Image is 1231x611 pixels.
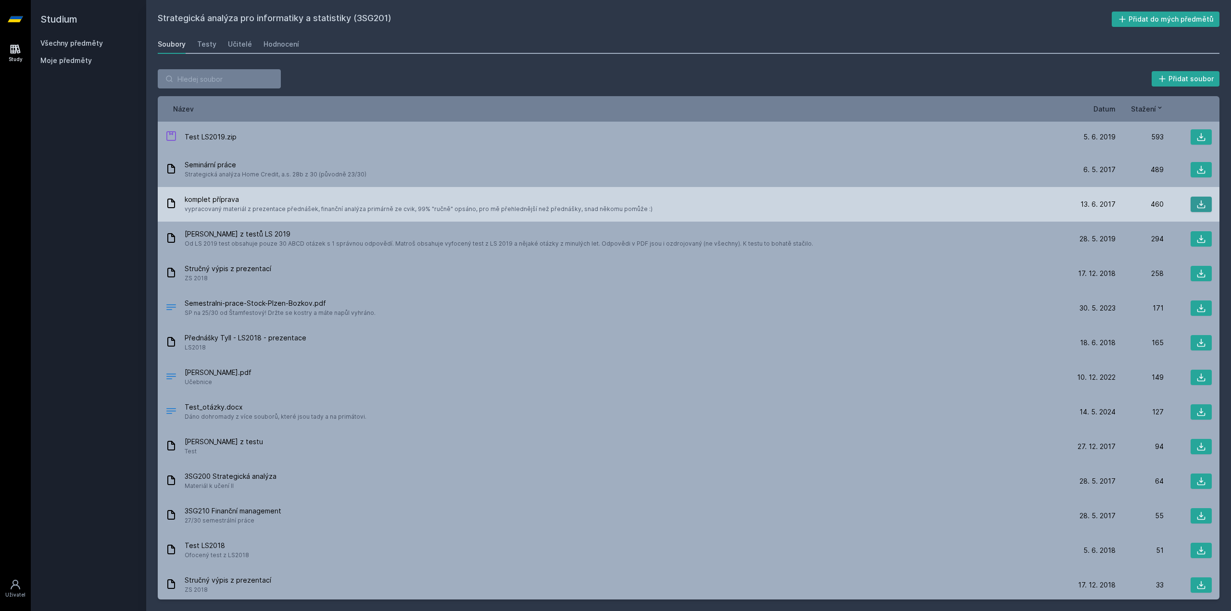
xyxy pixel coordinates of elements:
span: ZS 2018 [185,585,271,595]
span: 3SG210 Finanční management [185,506,281,516]
span: Ofocený test z LS2018 [185,550,249,560]
span: Materiál k učení II [185,481,276,491]
a: Všechny předměty [40,39,103,47]
div: 33 [1116,580,1164,590]
div: 258 [1116,269,1164,278]
div: 171 [1116,303,1164,313]
span: 27/30 semestrální práce [185,516,281,525]
button: Datum [1093,104,1116,114]
span: Stručný výpis z prezentací [185,264,271,274]
div: 489 [1116,165,1164,175]
span: Dáno dohromady z více souborů, které jsou tady a na primátovi. [185,412,366,422]
div: Testy [197,39,216,49]
div: Study [9,56,23,63]
div: Soubory [158,39,186,49]
div: 94 [1116,442,1164,451]
span: 17. 12. 2018 [1078,580,1116,590]
span: Moje předměty [40,56,92,65]
span: ZS 2018 [185,274,271,283]
div: 64 [1116,476,1164,486]
span: Stažení [1131,104,1156,114]
h2: Strategická analýza pro informatiky a statistiky (3SG201) [158,12,1112,27]
span: 27. 12. 2017 [1078,442,1116,451]
div: 51 [1116,546,1164,555]
span: 28. 5. 2017 [1080,511,1116,521]
div: 294 [1116,234,1164,244]
span: Test [185,447,263,456]
span: vypracovaný materiál z prezentace přednášek, finanční analýza primárně ze cvik, 99% "ručně" opsán... [185,204,653,214]
span: 10. 12. 2022 [1077,373,1116,382]
span: Učebnice [185,377,251,387]
div: Hodnocení [264,39,299,49]
a: Hodnocení [264,35,299,54]
div: 149 [1116,373,1164,382]
button: Přidat do mých předmětů [1112,12,1220,27]
span: 3SG200 Strategická analýza [185,472,276,481]
span: 13. 6. 2017 [1080,200,1116,209]
div: Učitelé [228,39,252,49]
span: [PERSON_NAME] z testů LS 2019 [185,229,813,239]
span: 18. 6. 2018 [1080,338,1116,348]
span: Seminární práce [185,160,366,170]
button: Přidat soubor [1152,71,1220,87]
a: Testy [197,35,216,54]
div: PDF [165,371,177,385]
span: Test LS2018 [185,541,249,550]
div: 127 [1116,407,1164,417]
span: Test LS2019.zip [185,132,237,142]
span: 30. 5. 2023 [1080,303,1116,313]
div: 55 [1116,511,1164,521]
div: 593 [1116,132,1164,142]
span: LS2018 [185,343,306,352]
span: Přednášky Tyll - LS2018 - prezentace [185,333,306,343]
span: 14. 5. 2024 [1080,407,1116,417]
div: 460 [1116,200,1164,209]
span: [PERSON_NAME] z testu [185,437,263,447]
button: Stažení [1131,104,1164,114]
input: Hledej soubor [158,69,281,88]
div: Uživatel [5,591,25,599]
span: 5. 6. 2019 [1083,132,1116,142]
span: Od LS 2019 test obsahuje pouze 30 ABCD otázek s 1 správnou odpovědí. Matroš obsahuje vyfocený tes... [185,239,813,249]
div: PDF [165,301,177,315]
span: 28. 5. 2017 [1080,476,1116,486]
span: Strategická analýza Home Credit, a.s. 28b z 30 (původně 23/30) [185,170,366,179]
a: Soubory [158,35,186,54]
span: Test_otázky.docx [185,402,366,412]
a: Učitelé [228,35,252,54]
a: Uživatel [2,574,29,603]
span: SP na 25/30 od Štamfestový! Držte se kostry a máte napůl vyhráno. [185,308,376,318]
span: 6. 5. 2017 [1083,165,1116,175]
span: Semestralni-prace-Stock-Plzen-Bozkov.pdf [185,299,376,308]
span: Stručný výpis z prezentací [185,575,271,585]
div: ZIP [165,130,177,144]
span: 17. 12. 2018 [1078,269,1116,278]
div: 165 [1116,338,1164,348]
span: 5. 6. 2018 [1083,546,1116,555]
button: Název [173,104,194,114]
span: 28. 5. 2019 [1080,234,1116,244]
span: komplet příprava [185,195,653,204]
div: DOCX [165,405,177,419]
a: Study [2,38,29,68]
span: [PERSON_NAME].pdf [185,368,251,377]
